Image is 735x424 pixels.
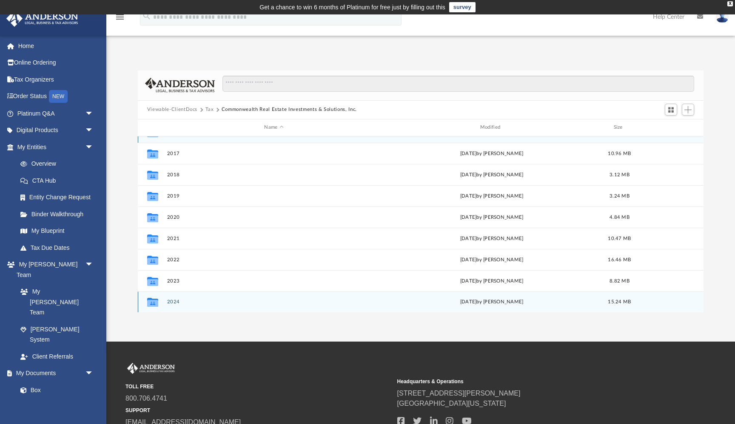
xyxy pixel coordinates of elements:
a: Digital Productsarrow_drop_down [6,122,106,139]
span: 10.96 MB [608,151,631,155]
div: Get a chance to win 6 months of Platinum for free just by filling out this [259,2,445,12]
span: 3.24 MB [610,193,630,198]
div: id [142,124,163,131]
div: close [727,1,733,6]
a: survey [449,2,476,12]
a: Home [6,37,106,54]
span: 4.84 MB [610,215,630,219]
span: arrow_drop_down [85,105,102,122]
button: 2024 [167,299,381,305]
div: [DATE] by [PERSON_NAME] [385,150,598,157]
div: [DATE] by [PERSON_NAME] [385,277,598,285]
button: 2017 [167,151,381,156]
img: Anderson Advisors Platinum Portal [4,10,81,27]
span: arrow_drop_down [85,122,102,139]
a: My [PERSON_NAME] Team [12,283,98,321]
div: Name [166,124,381,131]
a: Client Referrals [12,348,102,365]
small: Headquarters & Operations [397,378,663,385]
a: My [PERSON_NAME] Teamarrow_drop_down [6,256,102,283]
a: Box [12,382,98,399]
div: [DATE] by [PERSON_NAME] [385,171,598,178]
a: My Documentsarrow_drop_down [6,365,102,382]
button: 2023 [167,278,381,284]
a: 800.706.4741 [125,395,167,402]
a: My Blueprint [12,223,102,240]
i: search [142,11,151,21]
button: Tax [205,106,214,113]
a: Platinum Q&Aarrow_drop_down [6,105,106,122]
a: Tax Organizers [6,71,106,88]
button: Add [682,104,695,116]
div: grid [138,136,704,313]
a: Entity Change Request [12,189,106,206]
a: My Entitiesarrow_drop_down [6,139,106,155]
a: Overview [12,155,106,172]
div: [DATE] by [PERSON_NAME] [385,298,598,306]
a: CTA Hub [12,172,106,189]
a: Tax Due Dates [12,239,106,256]
img: User Pic [716,11,729,23]
i: menu [115,12,125,22]
a: [STREET_ADDRESS][PERSON_NAME] [397,390,521,397]
span: 8.82 MB [610,278,630,283]
button: Commonwealth Real Estate Investments & Solutions, Inc. [222,106,357,113]
div: [DATE] by [PERSON_NAME] [385,213,598,221]
div: [DATE] by [PERSON_NAME] [385,192,598,200]
span: 15.24 MB [608,300,631,304]
div: [DATE] by [PERSON_NAME] [385,235,598,242]
button: 2022 [167,257,381,263]
a: [GEOGRAPHIC_DATA][US_STATE] [397,400,506,407]
span: 3.12 MB [610,172,630,177]
small: SUPPORT [125,407,391,414]
div: NEW [49,90,68,103]
small: TOLL FREE [125,383,391,390]
button: Viewable-ClientDocs [147,106,197,113]
span: arrow_drop_down [85,256,102,274]
span: arrow_drop_down [85,139,102,156]
img: Anderson Advisors Platinum Portal [125,363,177,374]
div: [DATE] by [PERSON_NAME] [385,256,598,263]
div: Size [602,124,636,131]
button: 2019 [167,193,381,199]
span: 10.47 MB [608,236,631,240]
button: 2020 [167,215,381,220]
span: 16.46 MB [608,257,631,262]
button: 2021 [167,236,381,241]
button: Switch to Grid View [665,104,678,116]
div: id [640,124,700,131]
a: menu [115,16,125,22]
input: Search files and folders [222,76,695,92]
a: Binder Walkthrough [12,206,106,223]
a: Order StatusNEW [6,88,106,105]
a: [PERSON_NAME] System [12,321,102,348]
button: 2018 [167,172,381,178]
span: arrow_drop_down [85,365,102,382]
a: Online Ordering [6,54,106,71]
div: Modified [385,124,599,131]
